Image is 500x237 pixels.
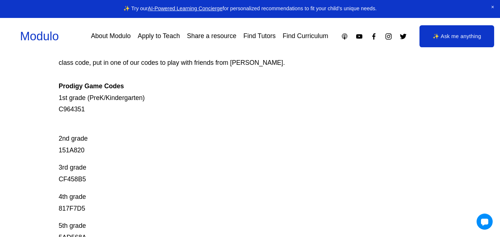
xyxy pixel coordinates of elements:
[59,11,403,115] p: Prodigy is our go-to mastery- based tool to give kids lots of fun, engaging math problems while e...
[59,121,403,156] p: 2nd grade 151A820
[399,33,407,40] a: Twitter
[385,33,392,40] a: Instagram
[370,33,378,40] a: Facebook
[138,30,180,43] a: Apply to Teach
[341,33,348,40] a: Apple Podcasts
[419,25,494,47] a: ✨ Ask me anything
[187,30,236,43] a: Share a resource
[283,30,328,43] a: Find Curriculum
[91,30,131,43] a: About Modulo
[59,162,403,185] p: 3rd grade CF458B5
[59,82,124,90] strong: Prodigy Game Codes
[243,30,276,43] a: Find Tutors
[20,30,59,43] a: Modulo
[59,191,403,215] p: 4th grade 817F7D5
[148,5,223,11] a: AI-Powered Learning Concierge
[355,33,363,40] a: YouTube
